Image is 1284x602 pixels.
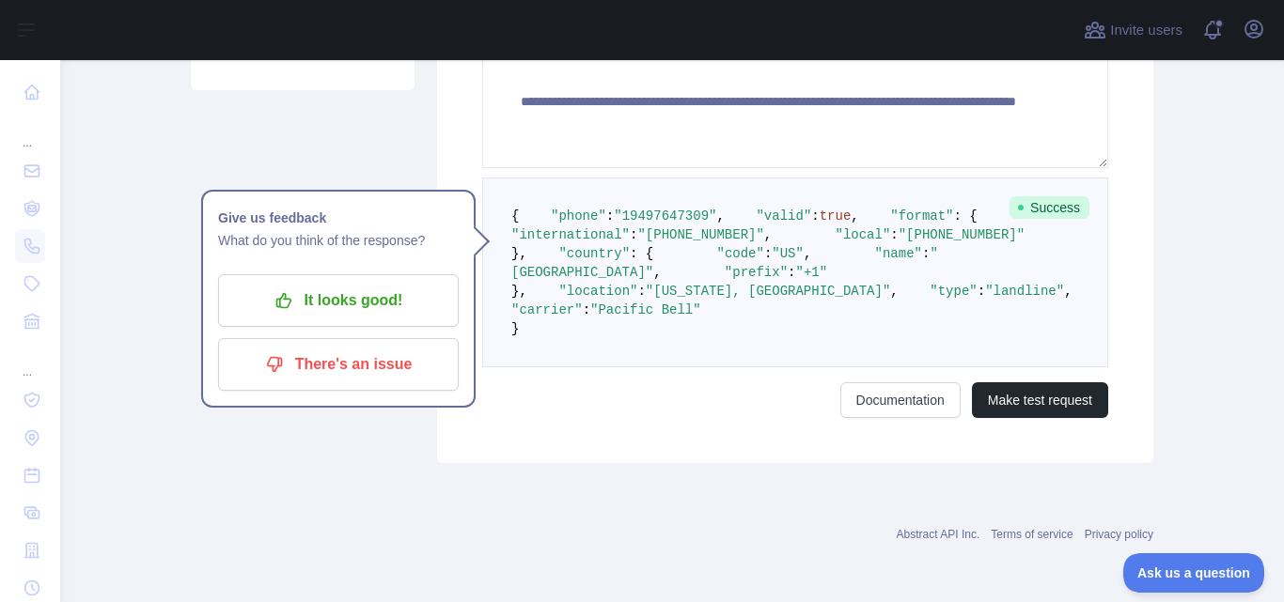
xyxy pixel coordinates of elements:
span: "US" [772,246,804,261]
span: : { [630,246,653,261]
span: : [788,265,795,280]
a: Documentation [840,382,961,418]
span: "[PHONE_NUMBER]" [637,227,763,242]
h1: Give us feedback [218,207,459,229]
a: Privacy policy [1085,528,1153,541]
span: : [890,227,898,242]
span: Invite users [1110,20,1182,41]
span: : [764,246,772,261]
span: "country" [558,246,630,261]
span: true [820,208,852,224]
span: , [851,208,858,224]
p: There's an issue [232,348,445,380]
span: "phone" [551,208,606,224]
span: "[US_STATE], [GEOGRAPHIC_DATA]" [646,284,890,299]
span: "name" [875,246,922,261]
div: ... [15,342,45,379]
button: Invite users [1080,15,1186,45]
span: "[PHONE_NUMBER]" [899,227,1025,242]
button: There's an issue [218,338,459,391]
p: What do you think of the response? [218,229,459,252]
span: Success [1010,196,1089,219]
span: "carrier" [511,302,583,317]
span: "type" [930,284,977,299]
span: "valid" [756,208,811,224]
div: ... [15,113,45,150]
button: Make test request [972,382,1108,418]
span: : [630,227,637,242]
span: : [922,246,930,261]
span: , [653,265,661,280]
span: "local" [835,227,890,242]
span: : { [954,208,978,224]
span: }, [511,246,527,261]
span: : [606,208,614,224]
p: It looks good! [232,285,445,316]
span: , [1064,284,1072,299]
span: "format" [890,208,953,224]
a: Abstract API Inc. [897,528,980,541]
span: "prefix" [725,265,788,280]
span: }, [511,284,527,299]
span: } [511,321,519,336]
span: "international" [511,227,630,242]
span: : [811,208,819,224]
a: Terms of service [991,528,1073,541]
iframe: Toggle Customer Support [1123,553,1265,593]
span: "Pacific Bell" [590,302,701,317]
span: "19497647309" [614,208,716,224]
span: : [637,284,645,299]
span: : [583,302,590,317]
span: "code" [716,246,763,261]
span: { [511,208,519,224]
span: , [716,208,724,224]
span: : [978,284,985,299]
span: "location" [558,284,637,299]
span: , [804,246,811,261]
span: , [764,227,772,242]
span: "+1" [795,265,827,280]
span: , [890,284,898,299]
span: "landline" [985,284,1064,299]
button: It looks good! [218,274,459,327]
